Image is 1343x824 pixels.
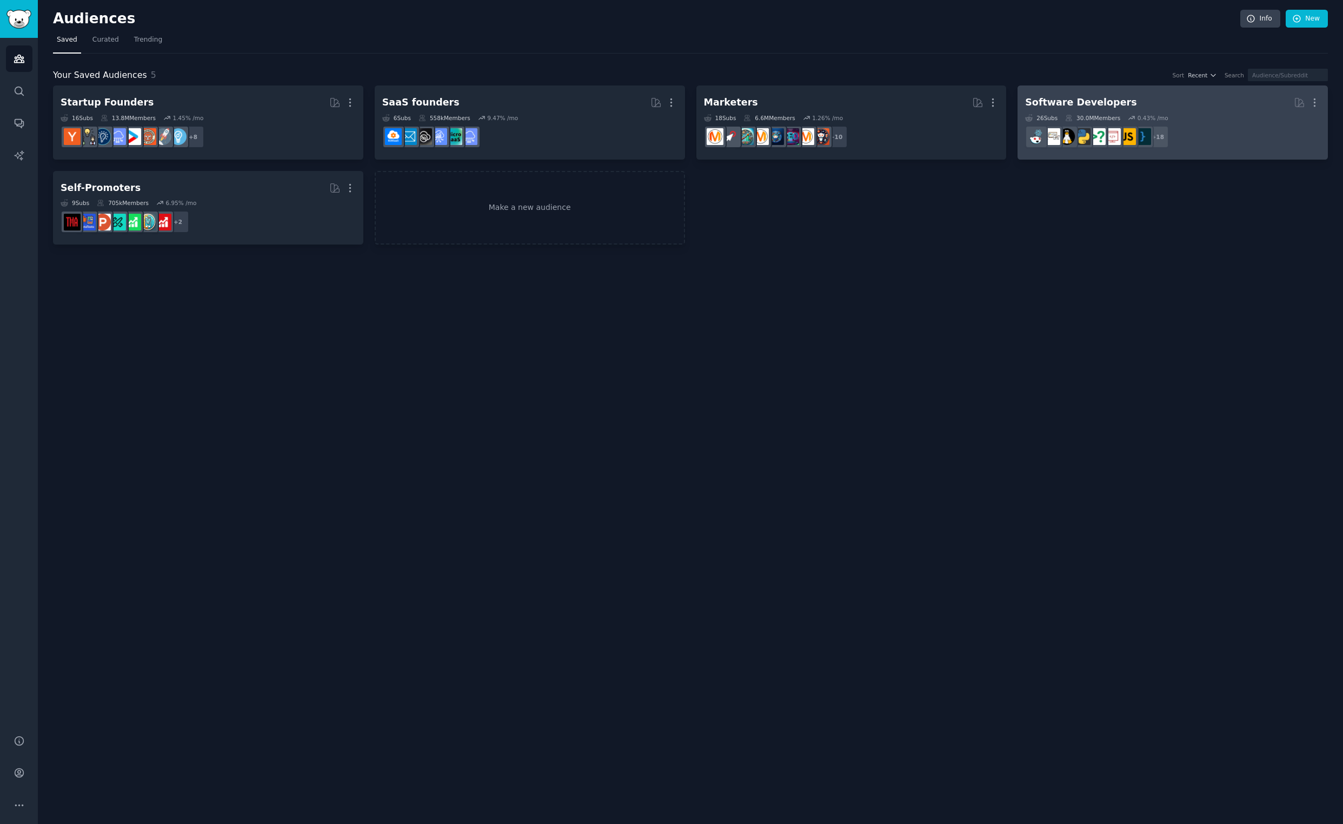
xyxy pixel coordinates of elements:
[461,128,477,145] img: SaaS
[1119,128,1136,145] img: javascript
[743,114,795,122] div: 6.6M Members
[6,10,31,29] img: GummySearch logo
[61,199,89,207] div: 9 Sub s
[109,128,126,145] img: SaaS
[53,171,363,245] a: Self-Promoters9Subs705kMembers6.95% /mo+2youtubepromotionAppIdeasselfpromotionalphaandbetausersPr...
[813,128,829,145] img: socialmedia
[696,85,1007,160] a: Marketers18Subs6.6MMembers1.26% /mo+10socialmediamarketingSEOdigital_marketingDigitalMarketingAff...
[752,128,769,145] img: DigitalMarketing
[1043,128,1060,145] img: learnpython
[382,96,460,109] div: SaaS founders
[1138,114,1168,122] div: 0.43 % /mo
[167,210,189,233] div: + 2
[61,96,154,109] div: Startup Founders
[109,214,126,230] img: alphaandbetausers
[61,181,141,195] div: Self-Promoters
[170,128,187,145] img: Entrepreneur
[430,128,447,145] img: SaaSSales
[782,128,799,145] img: SEO
[385,128,402,145] img: B2BSaaS
[151,70,156,80] span: 5
[172,114,203,122] div: 1.45 % /mo
[165,199,196,207] div: 6.95 % /mo
[97,199,149,207] div: 705k Members
[94,214,111,230] img: ProductHunters
[139,214,156,230] img: AppIdeas
[79,214,96,230] img: betatests
[418,114,470,122] div: 558k Members
[1225,71,1244,79] div: Search
[737,128,754,145] img: Affiliatemarketing
[382,114,411,122] div: 6 Sub s
[124,214,141,230] img: selfpromotion
[155,214,171,230] img: youtubepromotion
[1104,128,1121,145] img: webdev
[64,128,81,145] img: ycombinator
[92,35,119,45] span: Curated
[1188,71,1207,79] span: Recent
[487,114,518,122] div: 9.47 % /mo
[1065,114,1120,122] div: 30.0M Members
[139,128,156,145] img: EntrepreneurRideAlong
[134,35,162,45] span: Trending
[375,85,685,160] a: SaaS founders6Subs558kMembers9.47% /moSaaSmicrosaasSaaSSalesNoCodeSaaSSaaS_Email_MarketingB2BSaaS
[1146,126,1169,148] div: + 18
[400,128,417,145] img: SaaS_Email_Marketing
[61,114,93,122] div: 16 Sub s
[101,114,156,122] div: 13.8M Members
[79,128,96,145] img: growmybusiness
[722,128,739,145] img: PPC
[53,10,1240,28] h2: Audiences
[1188,71,1217,79] button: Recent
[767,128,784,145] img: digital_marketing
[704,96,758,109] div: Marketers
[1240,10,1280,28] a: Info
[1074,128,1091,145] img: Python
[1059,128,1075,145] img: linux
[1025,114,1058,122] div: 26 Sub s
[1286,10,1328,28] a: New
[415,128,432,145] img: NoCodeSaaS
[1018,85,1328,160] a: Software Developers26Subs30.0MMembers0.43% /mo+18programmingjavascriptwebdevcscareerquestionsPyth...
[53,31,81,54] a: Saved
[124,128,141,145] img: startup
[64,214,81,230] img: TestMyApp
[704,114,736,122] div: 18 Sub s
[53,69,147,82] span: Your Saved Audiences
[94,128,111,145] img: Entrepreneurship
[155,128,171,145] img: startups
[1248,69,1328,81] input: Audience/Subreddit
[89,31,123,54] a: Curated
[797,128,814,145] img: marketing
[707,128,723,145] img: advertising
[1089,128,1106,145] img: cscareerquestions
[53,85,363,160] a: Startup Founders16Subs13.8MMembers1.45% /mo+8EntrepreneurstartupsEntrepreneurRideAlongstartupSaaS...
[182,126,204,148] div: + 8
[375,171,685,245] a: Make a new audience
[825,126,848,148] div: + 10
[1025,96,1136,109] div: Software Developers
[1173,71,1185,79] div: Sort
[1134,128,1151,145] img: programming
[130,31,166,54] a: Trending
[1028,128,1045,145] img: reactjs
[812,114,843,122] div: 1.26 % /mo
[446,128,462,145] img: microsaas
[57,35,77,45] span: Saved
